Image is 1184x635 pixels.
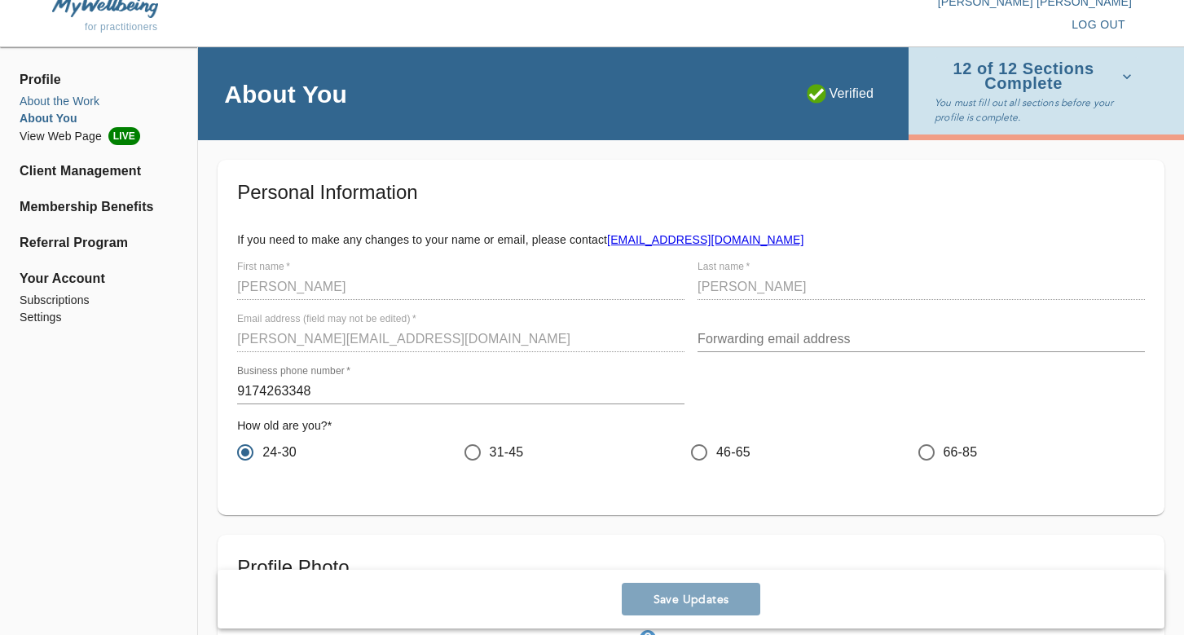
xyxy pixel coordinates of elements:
h4: About You [224,79,347,109]
a: About You [20,110,178,127]
button: log out [1065,10,1132,40]
label: Last name [698,262,750,272]
a: Client Management [20,161,178,181]
a: About the Work [20,93,178,110]
a: Referral Program [20,233,178,253]
p: Verified [807,84,874,104]
span: 66-85 [944,443,978,462]
h5: Profile Photo [237,554,1145,580]
a: Membership Benefits [20,197,178,217]
span: 46-65 [716,443,750,462]
span: Your Account [20,269,178,289]
h5: Personal Information [237,179,1145,205]
h6: How old are you? * [237,417,1145,435]
a: Settings [20,309,178,326]
button: 12 of 12 Sections Complete [935,57,1138,95]
span: LIVE [108,127,140,145]
label: Email address (field may not be edited) [237,315,416,324]
a: View Web PageLIVE [20,127,178,145]
a: Subscriptions [20,292,178,309]
label: Business phone number [237,367,350,377]
a: [EMAIL_ADDRESS][DOMAIN_NAME] [607,233,803,246]
li: View Web Page [20,127,178,145]
span: 31-45 [490,443,524,462]
p: If you need to make any changes to your name or email, please contact [237,232,1145,248]
span: for practitioners [85,21,158,33]
p: You must fill out all sections before your profile is complete. [935,95,1138,125]
span: 24-30 [262,443,297,462]
span: Profile [20,70,178,90]
label: First name [237,262,290,272]
span: log out [1072,15,1125,35]
span: 12 of 12 Sections Complete [935,62,1132,90]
